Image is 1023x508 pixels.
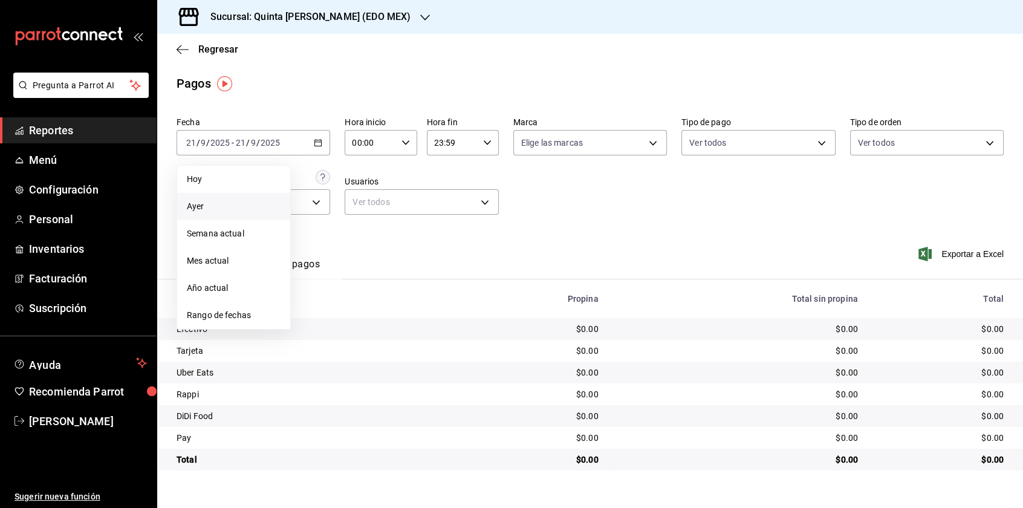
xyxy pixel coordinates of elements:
span: Elige las marcas [521,137,583,149]
input: -- [235,138,246,148]
label: Tipo de orden [850,118,1004,126]
span: Recomienda Parrot [29,383,147,400]
span: Hoy [187,173,281,186]
span: Configuración [29,181,147,198]
div: Rappi [177,388,446,400]
div: $0.00 [618,366,858,379]
div: DiDi Food [177,410,446,422]
div: Ver todos [345,189,498,215]
div: $0.00 [466,410,599,422]
div: $0.00 [618,323,858,335]
label: Fecha [177,118,330,126]
input: ---- [210,138,230,148]
label: Usuarios [345,177,498,186]
div: Tarjeta [177,345,446,357]
div: $0.00 [877,432,1004,444]
img: Tooltip marker [217,76,232,91]
div: Tipo de pago [177,294,446,304]
div: $0.00 [618,388,858,400]
div: Total [177,454,446,466]
input: -- [250,138,256,148]
span: / [246,138,250,148]
label: Marca [513,118,667,126]
button: Ver pagos [274,258,320,279]
span: Facturación [29,270,147,287]
span: Ayer [187,200,281,213]
span: Rango de fechas [187,309,281,322]
span: Regresar [198,44,238,55]
span: Menú [29,152,147,168]
div: $0.00 [877,366,1004,379]
div: $0.00 [877,410,1004,422]
span: Suscripción [29,300,147,316]
div: Pay [177,432,446,444]
div: $0.00 [466,388,599,400]
div: $0.00 [877,323,1004,335]
span: Sugerir nueva función [15,490,147,503]
div: $0.00 [618,454,858,466]
span: Semana actual [187,227,281,240]
button: open_drawer_menu [133,31,143,41]
input: ---- [260,138,281,148]
h3: Sucursal: Quinta [PERSON_NAME] (EDO MEX) [201,10,411,24]
div: $0.00 [466,454,599,466]
div: $0.00 [466,432,599,444]
button: Pregunta a Parrot AI [13,73,149,98]
span: Pregunta a Parrot AI [33,79,130,92]
div: $0.00 [877,454,1004,466]
span: / [196,138,200,148]
div: $0.00 [618,410,858,422]
div: $0.00 [877,388,1004,400]
span: [PERSON_NAME] [29,413,147,429]
button: Regresar [177,44,238,55]
span: Inventarios [29,241,147,257]
a: Pregunta a Parrot AI [8,88,149,100]
span: Año actual [187,282,281,295]
div: Uber Eats [177,366,446,379]
span: Reportes [29,122,147,138]
span: Mes actual [187,255,281,267]
div: $0.00 [877,345,1004,357]
span: Personal [29,211,147,227]
div: $0.00 [466,323,599,335]
div: $0.00 [466,366,599,379]
label: Tipo de pago [681,118,835,126]
input: -- [186,138,196,148]
span: / [256,138,260,148]
span: / [206,138,210,148]
div: Efectivo [177,323,446,335]
label: Hora inicio [345,118,417,126]
div: Propina [466,294,599,304]
div: $0.00 [618,345,858,357]
input: -- [200,138,206,148]
div: $0.00 [618,432,858,444]
span: Ver todos [858,137,895,149]
label: Hora fin [427,118,499,126]
span: - [232,138,234,148]
div: $0.00 [466,345,599,357]
div: Total [877,294,1004,304]
span: Ayuda [29,356,131,370]
span: Ver todos [689,137,726,149]
div: Pagos [177,74,211,93]
div: Total sin propina [618,294,858,304]
button: Exportar a Excel [921,247,1004,261]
